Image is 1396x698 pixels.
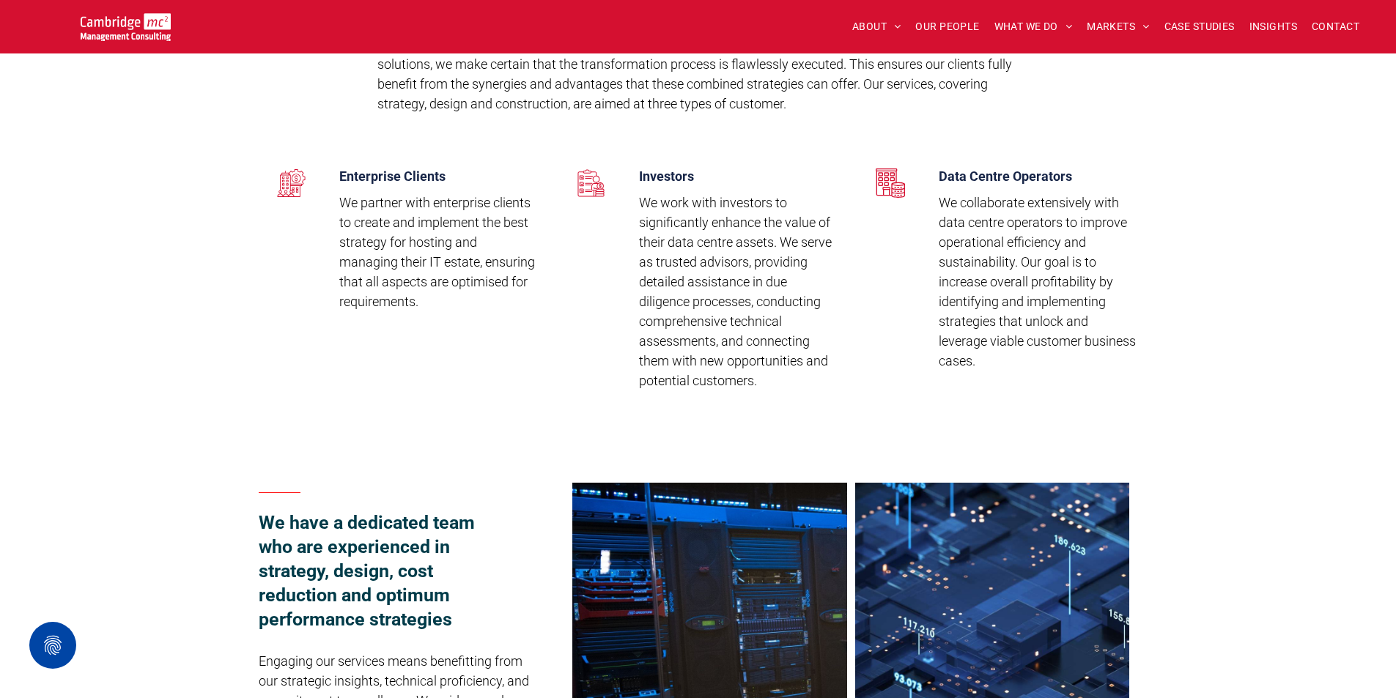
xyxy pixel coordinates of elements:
a: ABOUT [845,15,909,38]
a: CASE STUDIES [1157,15,1242,38]
span: Our solutions bridge the gap between cloud and data centre colocation. By developing sophisticate... [377,37,1012,111]
a: OUR PEOPLE [908,15,986,38]
a: Your Business Transformed | Cambridge Management Consulting [81,15,171,31]
a: MARKETS [1079,15,1156,38]
span: Enterprise Clients [339,168,446,184]
img: Go to Homepage [81,13,171,41]
a: WHAT WE DO [987,15,1080,38]
span: We partner with enterprise clients to create and implement the best strategy for hosting and mana... [339,195,535,309]
a: INSIGHTS [1242,15,1304,38]
span: Data Centre Operators [939,168,1072,184]
span: Investors [639,168,694,184]
span: We collaborate extensively with data centre operators to improve operational efficiency and susta... [939,195,1136,368]
span: We have a dedicated team who are experienced in strategy, design, cost reduction and optimum perf... [259,512,475,630]
a: CONTACT [1304,15,1367,38]
span: We work with investors to significantly enhance the value of their data centre assets. We serve a... [639,195,832,388]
